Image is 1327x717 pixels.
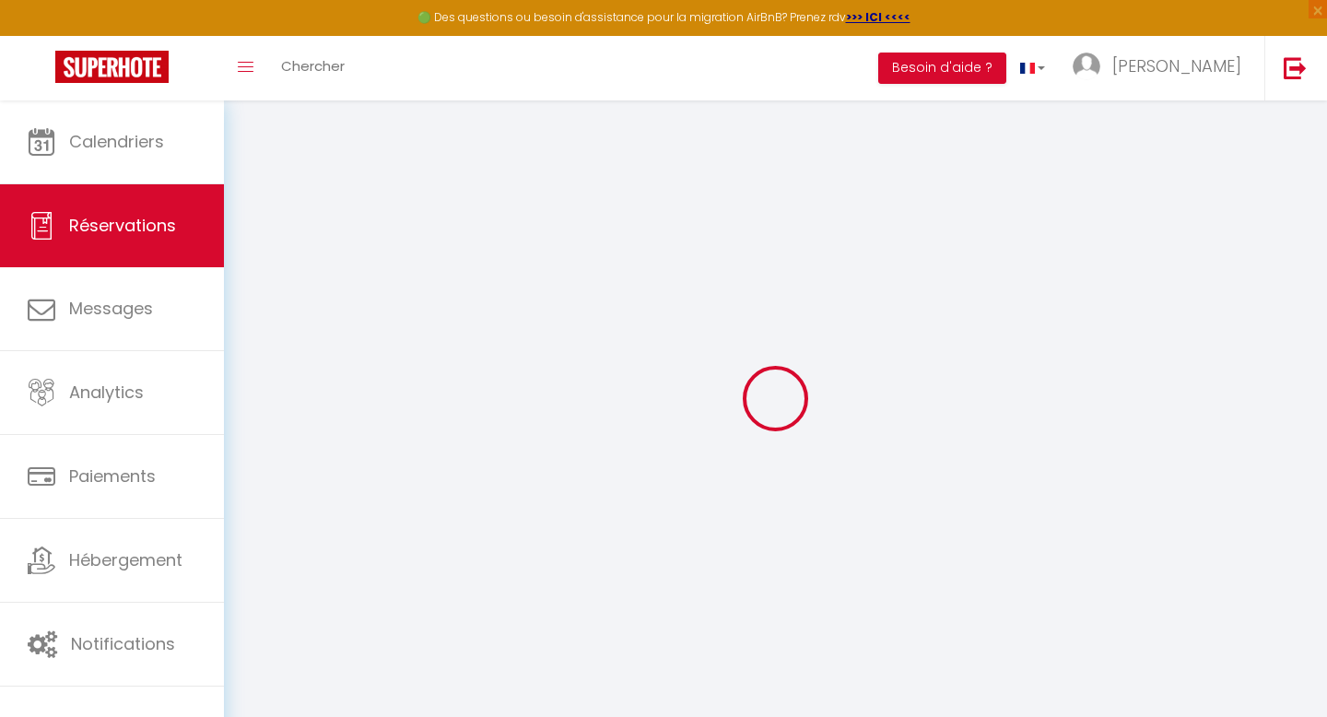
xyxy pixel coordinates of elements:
span: Messages [69,297,153,320]
a: ... [PERSON_NAME] [1059,36,1264,100]
span: Calendriers [69,130,164,153]
span: Paiements [69,464,156,488]
img: logout [1284,56,1307,79]
span: Analytics [69,381,144,404]
a: >>> ICI <<<< [846,9,910,25]
a: Chercher [267,36,358,100]
span: Hébergement [69,548,182,571]
img: ... [1073,53,1100,80]
span: [PERSON_NAME] [1112,54,1241,77]
button: Besoin d'aide ? [878,53,1006,84]
span: Réservations [69,214,176,237]
span: Notifications [71,632,175,655]
span: Chercher [281,56,345,76]
img: Super Booking [55,51,169,83]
